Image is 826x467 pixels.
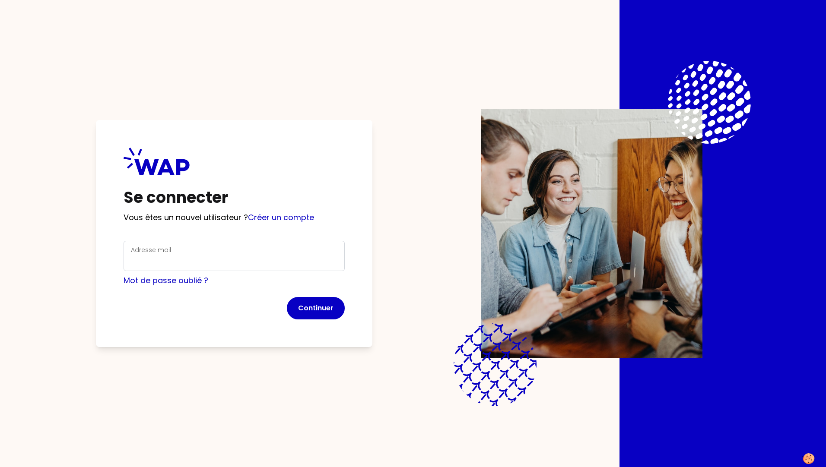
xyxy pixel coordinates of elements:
[481,109,702,358] img: Description
[248,212,314,223] a: Créer un compte
[131,246,171,254] label: Adresse mail
[124,275,208,286] a: Mot de passe oublié ?
[124,189,345,206] h1: Se connecter
[287,297,345,319] button: Continuer
[124,211,345,224] p: Vous êtes un nouvel utilisateur ?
